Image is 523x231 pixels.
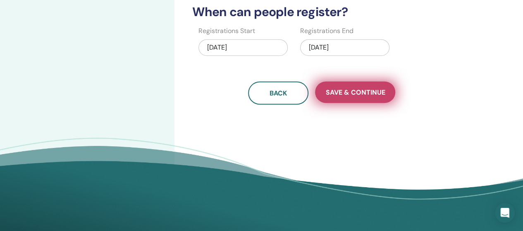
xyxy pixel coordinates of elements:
div: Open Intercom Messenger [495,203,515,223]
span: Back [270,89,287,98]
div: [DATE] [300,39,389,56]
label: Registrations Start [198,26,255,36]
span: Save & Continue [325,88,385,97]
h3: When can people register? [187,5,456,19]
label: Registrations End [300,26,353,36]
button: Back [248,81,308,105]
div: [DATE] [198,39,288,56]
button: Save & Continue [315,81,395,103]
